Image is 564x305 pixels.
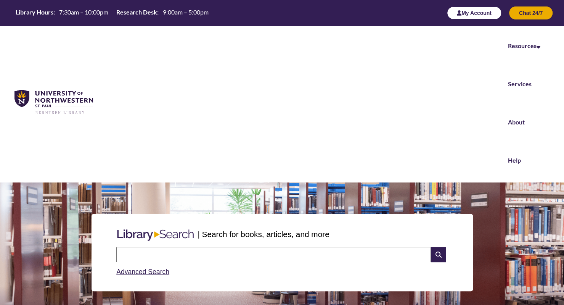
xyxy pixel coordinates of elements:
a: Help [508,157,521,164]
a: Advanced Search [116,268,169,276]
a: About [508,118,525,126]
img: Libary Search [113,226,198,244]
i: Search [431,247,445,262]
span: 9:00am – 5:00pm [163,8,209,16]
a: Services [508,80,532,87]
a: Hours Today [13,8,212,18]
img: UNWSP Library Logo [14,90,93,115]
a: My Account [447,10,501,16]
th: Research Desk: [113,8,160,16]
span: 7:30am – 10:00pm [59,8,108,16]
a: Resources [508,42,540,49]
button: My Account [447,6,501,19]
a: Chat 24/7 [509,10,553,16]
p: | Search for books, articles, and more [198,228,329,240]
th: Library Hours: [13,8,56,16]
button: Chat 24/7 [509,6,553,19]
